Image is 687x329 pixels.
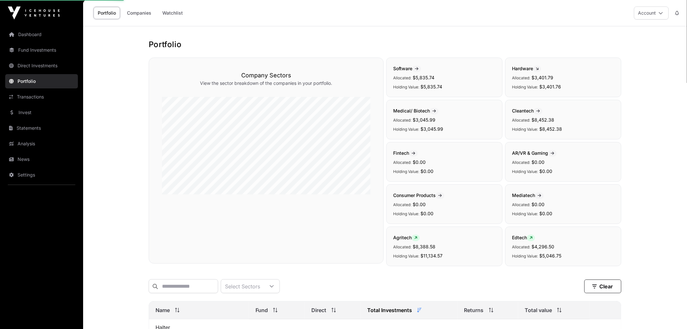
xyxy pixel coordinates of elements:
[420,253,443,258] span: $11,134.57
[5,105,78,120] a: Invest
[5,90,78,104] a: Transactions
[420,126,443,132] span: $3,045.99
[512,211,538,216] span: Holding Value:
[149,39,621,50] h1: Portfolio
[512,75,530,80] span: Allocated:
[5,121,78,135] a: Statements
[525,306,552,314] span: Total value
[393,118,411,123] span: Allocated:
[531,244,554,249] span: $4,296.50
[413,202,426,207] span: $0.00
[393,192,444,198] span: Consumer Products
[8,7,60,20] img: Icehouse Ventures Logo
[420,84,442,89] span: $5,835.74
[311,306,326,314] span: Direct
[5,27,78,42] a: Dashboard
[512,192,544,198] span: Mediatech
[512,169,538,174] span: Holding Value:
[94,7,120,19] a: Portfolio
[413,75,434,80] span: $5,835.74
[5,168,78,182] a: Settings
[221,280,264,293] div: Select Sectors
[512,160,530,165] span: Allocated:
[393,169,419,174] span: Holding Value:
[162,71,370,80] h3: Company Sectors
[393,150,418,156] span: Fintech
[420,168,433,174] span: $0.00
[5,59,78,73] a: Direct Investments
[512,235,535,240] span: Edtech
[531,202,544,207] span: $0.00
[5,74,78,88] a: Portfolio
[512,202,530,207] span: Allocated:
[539,126,562,132] span: $8,452.38
[512,108,543,113] span: Cleantech
[393,235,420,240] span: Agritech
[512,85,538,89] span: Holding Value:
[464,306,484,314] span: Returns
[512,150,557,156] span: AR/VR & Gaming
[393,202,411,207] span: Allocated:
[393,211,419,216] span: Holding Value:
[512,127,538,132] span: Holding Value:
[531,159,544,165] span: $0.00
[162,80,370,86] p: View the sector breakdown of the companies in your portfolio.
[531,75,553,80] span: $3,401.79
[123,7,156,19] a: Companies
[393,127,419,132] span: Holding Value:
[512,118,530,123] span: Allocated:
[413,159,426,165] span: $0.00
[413,117,435,123] span: $3,045.99
[634,7,669,20] button: Account
[393,160,411,165] span: Allocated:
[393,85,419,89] span: Holding Value:
[539,211,552,216] span: $0.00
[393,108,439,113] span: Medical/ Biotech
[655,298,687,329] iframe: Chat Widget
[5,152,78,166] a: News
[393,75,411,80] span: Allocated:
[512,244,530,249] span: Allocated:
[158,7,187,19] a: Watchlist
[584,280,621,293] button: Clear
[413,244,435,249] span: $8,388.58
[531,117,554,123] span: $8,452.38
[367,306,412,314] span: Total Investments
[393,66,421,71] span: Software
[539,168,552,174] span: $0.00
[539,253,561,258] span: $5,046.75
[512,66,541,71] span: Hardware
[5,137,78,151] a: Analysis
[256,306,268,314] span: Fund
[420,211,433,216] span: $0.00
[5,43,78,57] a: Fund Investments
[393,254,419,258] span: Holding Value:
[512,254,538,258] span: Holding Value:
[393,244,411,249] span: Allocated:
[539,84,561,89] span: $3,401.76
[156,306,170,314] span: Name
